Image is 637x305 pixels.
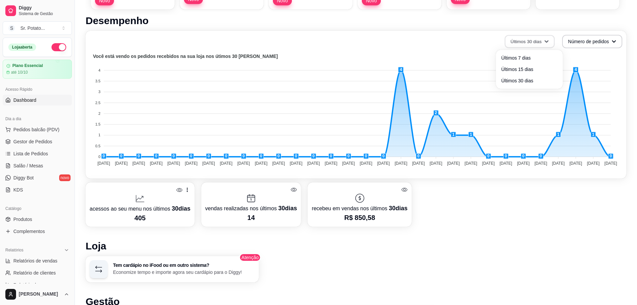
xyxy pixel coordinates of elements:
span: 30 dias [389,205,408,212]
span: [PERSON_NAME] [19,291,61,297]
span: Gestor de Pedidos [13,138,52,145]
tspan: 0 [98,155,100,159]
div: Acesso Rápido [3,84,72,95]
div: Dia a dia [3,113,72,124]
p: acessos ao seu menu nos últimos [90,204,191,213]
tspan: [DATE] [168,161,180,166]
span: Atenção [239,253,260,261]
p: vendas realizadas nos últimos [205,204,297,213]
tspan: [DATE] [290,161,303,166]
tspan: [DATE] [97,161,110,166]
span: Pedidos balcão (PDV) [13,126,60,133]
tspan: [DATE] [377,161,390,166]
span: Lista de Pedidos [13,150,48,157]
tspan: [DATE] [447,161,460,166]
tspan: [DATE] [534,161,547,166]
div: Sr. Potato ... [20,25,45,31]
tspan: [DATE] [517,161,530,166]
span: Salão / Mesas [13,162,43,169]
span: Relatório de clientes [13,270,56,276]
tspan: [DATE] [325,161,337,166]
p: 405 [90,213,191,223]
tspan: [DATE] [115,161,128,166]
tspan: [DATE] [220,161,232,166]
span: Relatório de mesas [13,282,54,288]
span: Produtos [13,216,32,223]
tspan: [DATE] [202,161,215,166]
h1: Loja [86,240,626,252]
span: KDS [13,186,23,193]
tspan: [DATE] [132,161,145,166]
tspan: [DATE] [342,161,355,166]
tspan: [DATE] [272,161,285,166]
span: 30 dias [278,205,297,212]
tspan: [DATE] [464,161,477,166]
tspan: [DATE] [500,161,512,166]
tspan: 4 [98,68,100,72]
p: Economize tempo e importe agora seu cardápio para o Diggy! [113,269,255,276]
span: Relatórios [5,247,23,253]
span: Diggy Bot [13,174,34,181]
p: R$ 850,58 [312,213,407,222]
span: Diggy [19,5,69,11]
tspan: [DATE] [395,161,407,166]
tspan: [DATE] [237,161,250,166]
p: recebeu em vendas nos últimos [312,204,407,213]
span: Relatórios de vendas [13,257,58,264]
h3: Tem cardápio no iFood ou em outro sistema? [113,263,255,268]
article: Plano Essencial [12,63,43,68]
tspan: 1.5 [95,122,100,126]
div: Catálogo [3,203,72,214]
tspan: [DATE] [587,161,600,166]
button: Select a team [3,21,72,35]
tspan: [DATE] [569,161,582,166]
tspan: 2.5 [95,101,100,105]
button: Últimos 30 dias [505,35,554,48]
tspan: 1 [98,133,100,137]
span: Dashboard [13,97,36,103]
span: Sistema de Gestão [19,11,69,16]
tspan: 2 [98,111,100,116]
span: 30 dias [172,205,190,212]
tspan: 3.5 [95,79,100,83]
tspan: [DATE] [255,161,268,166]
tspan: [DATE] [185,161,198,166]
button: Alterar Status [51,43,66,51]
tspan: 3 [98,90,100,94]
tspan: [DATE] [552,161,565,166]
span: S [8,25,15,31]
span: Últimos 15 dias [501,66,557,73]
tspan: [DATE] [482,161,495,166]
tspan: [DATE] [412,161,425,166]
span: Complementos [13,228,45,235]
tspan: [DATE] [150,161,163,166]
tspan: [DATE] [307,161,320,166]
ul: Últimos 30 dias [499,53,560,86]
tspan: [DATE] [430,161,442,166]
span: Últimos 7 dias [501,55,557,61]
button: Número de pedidos [562,35,622,48]
div: Loja aberta [8,44,36,51]
p: 14 [205,213,297,222]
article: até 10/10 [11,70,28,75]
tspan: 0.5 [95,144,100,148]
h1: Desempenho [86,15,626,27]
text: Você está vendo os pedidos recebidos na sua loja nos útimos 30 [PERSON_NAME] [93,54,278,59]
tspan: [DATE] [605,161,617,166]
span: Últimos 30 dias [501,77,557,84]
tspan: [DATE] [360,161,373,166]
